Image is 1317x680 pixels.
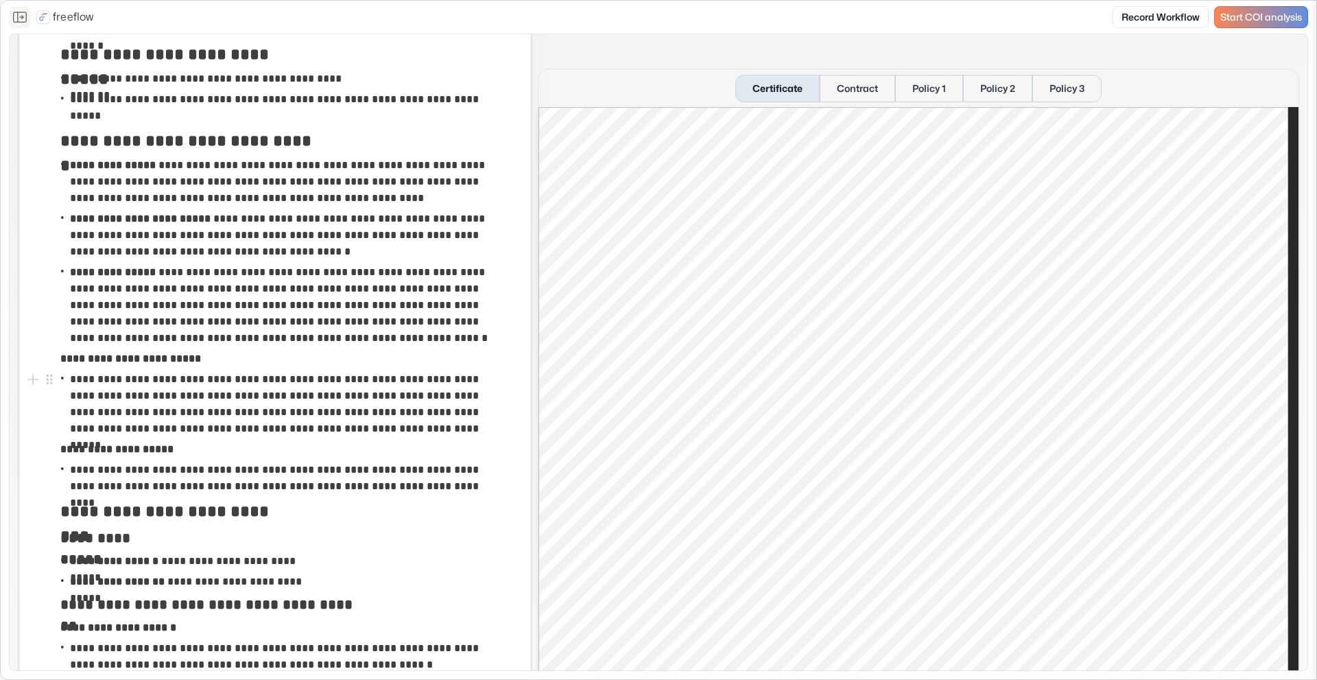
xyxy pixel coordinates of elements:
p: freeflow [53,9,94,25]
button: Open block menu [41,371,58,388]
a: freeflow [36,9,94,25]
button: Policy 1 [895,75,963,102]
button: Contract [820,75,895,102]
button: Certificate [735,75,820,102]
a: Record Workflow [1113,6,1209,28]
button: Add block [25,371,41,388]
a: Start COI analysis [1214,6,1308,28]
iframe: Certificate [538,107,1298,673]
button: Policy 3 [1032,75,1102,102]
button: Policy 2 [963,75,1032,102]
button: Close the sidebar [9,6,31,28]
span: Start COI analysis [1220,12,1302,23]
